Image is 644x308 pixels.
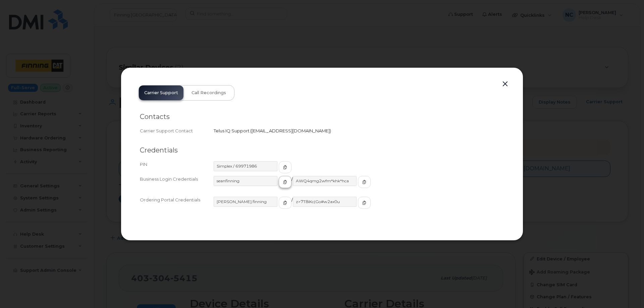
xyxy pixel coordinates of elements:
[140,161,214,173] div: PIN
[140,197,214,215] div: Ordering Portal Credentials
[358,197,371,209] button: copy to clipboard
[192,90,226,96] span: Call Recordings
[279,176,291,188] button: copy to clipboard
[140,146,504,155] h2: Credentials
[140,128,214,134] div: Carrier Support Contact
[252,128,330,133] span: [EMAIL_ADDRESS][DOMAIN_NAME]
[214,197,504,215] div: /
[279,197,291,209] button: copy to clipboard
[140,176,214,194] div: Business Login Credentials
[214,128,250,133] span: Telus IQ Support
[140,113,504,121] h2: Contacts
[279,161,291,173] button: copy to clipboard
[214,176,504,194] div: /
[358,176,371,188] button: copy to clipboard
